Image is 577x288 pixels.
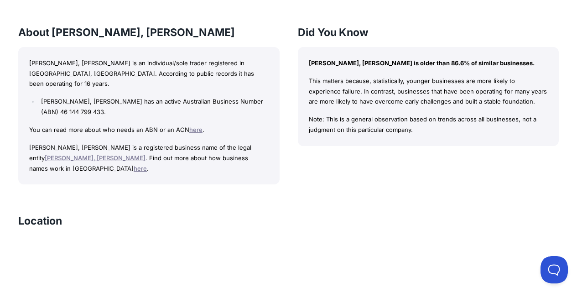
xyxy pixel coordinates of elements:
[29,58,269,89] p: [PERSON_NAME], [PERSON_NAME] is an individual/sole trader registered in [GEOGRAPHIC_DATA], [GEOGR...
[298,25,559,40] h3: Did You Know
[309,114,548,135] p: Note: This is a general observation based on trends across all businesses, not a judgment on this...
[134,165,147,172] a: here
[541,256,568,283] iframe: Toggle Customer Support
[29,125,269,135] p: You can read more about who needs an ABN or an ACN .
[39,96,268,117] li: [PERSON_NAME], [PERSON_NAME] has an active Australian Business Number (ABN) 46 144 799 433.
[189,126,203,133] a: here
[18,214,62,228] h3: Location
[309,58,548,68] p: [PERSON_NAME], [PERSON_NAME] is older than 86.6% of similar businesses.
[29,142,269,173] p: [PERSON_NAME], [PERSON_NAME] is a registered business name of the legal entity . Find out more ab...
[18,25,280,40] h3: About [PERSON_NAME], [PERSON_NAME]
[309,76,548,107] p: This matters because, statistically, younger businesses are more likely to experience failure. In...
[45,154,146,162] a: [PERSON_NAME], [PERSON_NAME]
